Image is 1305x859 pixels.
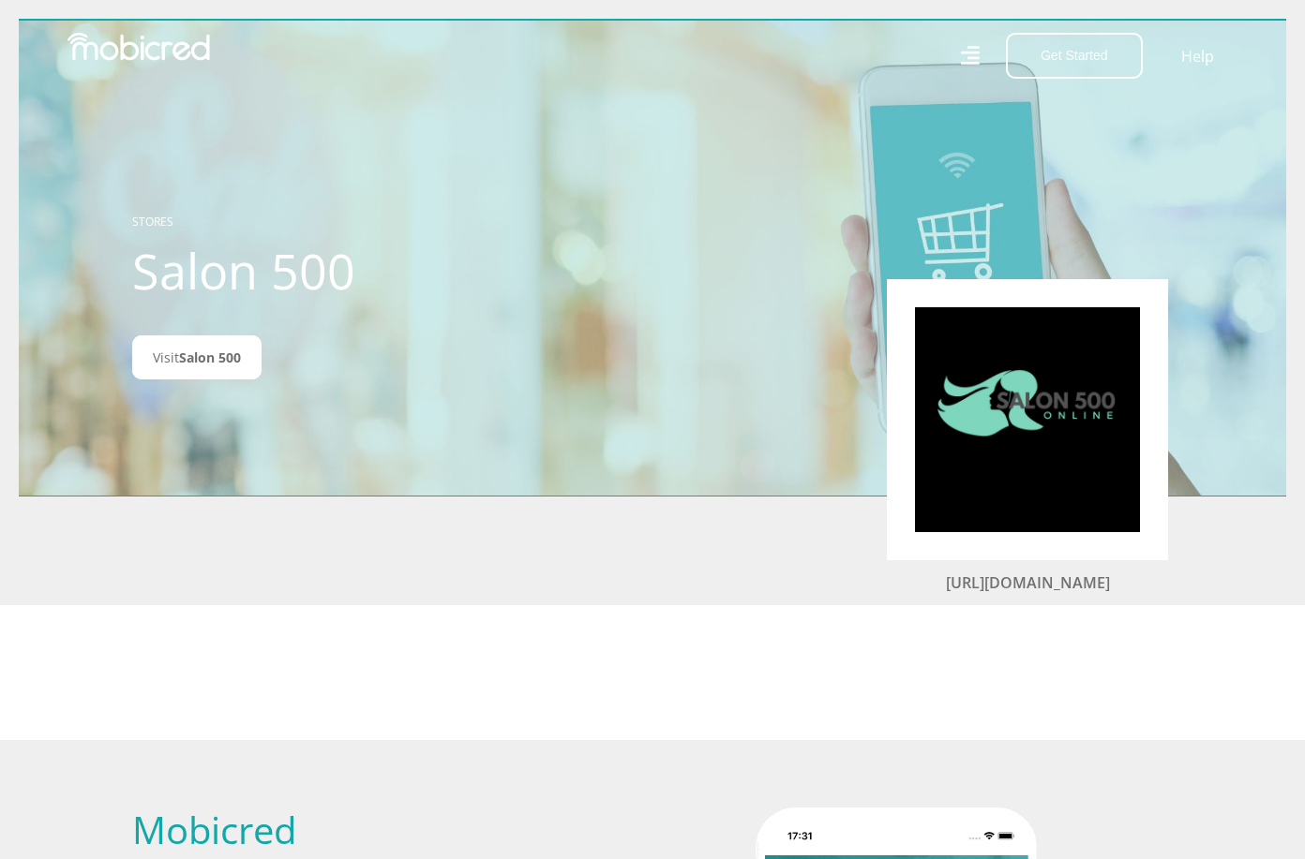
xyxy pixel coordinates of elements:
a: [URL][DOMAIN_NAME] [946,572,1110,593]
img: Mobicred [67,33,210,61]
a: STORES [132,214,173,230]
h1: Salon 500 [132,242,549,300]
img: Salon 500 [915,307,1140,532]
span: Salon 500 [179,348,241,366]
a: VisitSalon 500 [132,335,262,379]
a: Help [1180,44,1215,68]
button: Get Started [1006,33,1143,79]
